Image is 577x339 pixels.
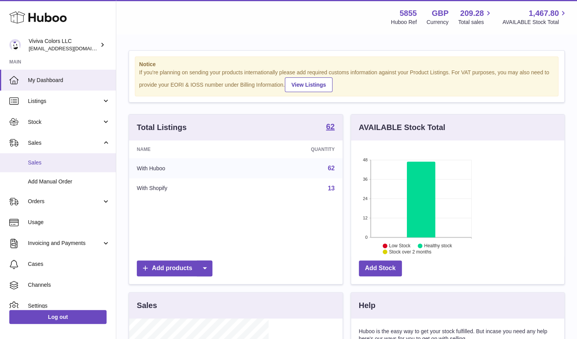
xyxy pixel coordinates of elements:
span: Stock [28,118,102,126]
th: Name [129,140,244,158]
a: 62 [326,123,334,132]
img: admin@vivivacolors.com [9,39,21,51]
span: AVAILABLE Stock Total [502,19,568,26]
span: My Dashboard [28,77,110,84]
a: View Listings [285,77,332,92]
a: Add products [137,260,212,276]
a: Log out [9,310,107,324]
span: Invoicing and Payments [28,240,102,247]
span: Total sales [458,19,493,26]
strong: Notice [139,61,554,68]
div: Viviva Colors LLC [29,38,98,52]
div: If you're planning on sending your products internationally please add required customs informati... [139,69,554,92]
th: Quantity [244,140,343,158]
h3: Sales [137,300,157,311]
span: 1,467.80 [529,8,559,19]
div: Currency [427,19,449,26]
text: 12 [363,216,367,220]
h3: AVAILABLE Stock Total [359,122,445,133]
span: Sales [28,159,110,166]
span: Listings [28,98,102,105]
a: 209.28 Total sales [458,8,493,26]
strong: 62 [326,123,334,130]
span: Sales [28,139,102,147]
span: [EMAIL_ADDRESS][DOMAIN_NAME] [29,45,114,51]
a: 13 [328,185,335,192]
span: 209.28 [460,8,484,19]
strong: 5855 [400,8,417,19]
td: With Shopify [129,178,244,199]
span: Cases [28,260,110,268]
td: With Huboo [129,158,244,178]
div: Huboo Ref [391,19,417,26]
span: Add Manual Order [28,178,110,185]
strong: GBP [432,8,448,19]
text: 36 [363,177,367,181]
text: 48 [363,158,367,162]
span: Usage [28,219,110,226]
text: Healthy stock [424,243,452,248]
h3: Total Listings [137,122,187,133]
span: Orders [28,198,102,205]
span: Settings [28,302,110,310]
text: 24 [363,196,367,201]
a: Add Stock [359,260,402,276]
text: Low Stock [389,243,410,248]
span: Channels [28,281,110,289]
a: 62 [328,165,335,171]
a: 1,467.80 AVAILABLE Stock Total [502,8,568,26]
text: 0 [365,235,367,240]
h3: Help [359,300,375,311]
text: Stock over 2 months [389,249,431,255]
